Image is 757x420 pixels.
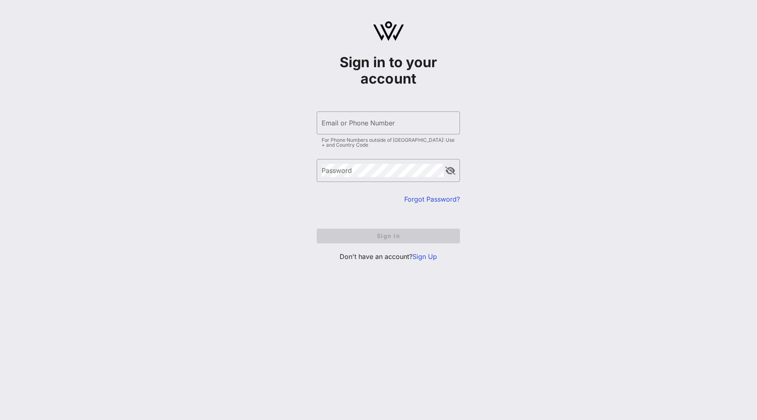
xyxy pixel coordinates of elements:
a: Forgot Password? [404,195,460,203]
div: For Phone Numbers outside of [GEOGRAPHIC_DATA]: Use + and Country Code [322,138,455,148]
p: Don't have an account? [317,252,460,261]
button: append icon [445,167,455,175]
img: logo.svg [373,21,404,41]
h1: Sign in to your account [317,54,460,87]
a: Sign Up [412,252,437,261]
